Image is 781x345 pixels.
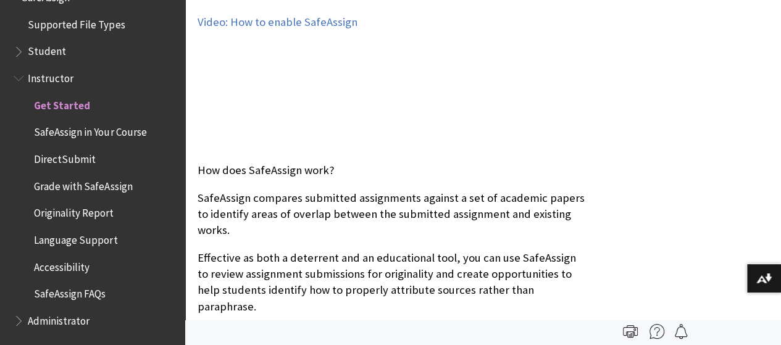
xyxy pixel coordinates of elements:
span: Student [28,41,66,58]
span: Grade with SafeAssign [34,176,132,193]
span: Administrator [28,310,90,327]
p: How does SafeAssign work? [198,162,586,178]
img: Print [623,324,638,339]
span: Get Started [34,95,90,112]
img: Follow this page [674,324,688,339]
img: More help [649,324,664,339]
a: Video: How to enable SafeAssign [198,15,357,30]
span: SafeAssign FAQs [34,284,106,301]
span: SafeAssign in Your Course [34,122,146,139]
span: Accessibility [34,257,90,273]
span: Originality Report [34,203,114,220]
p: Effective as both a deterrent and an educational tool, you can use SafeAssign to review assignmen... [198,250,586,315]
span: Instructor [28,68,73,85]
p: SafeAssign compares submitted assignments against a set of academic papers to identify areas of o... [198,190,586,239]
span: Language Support [34,230,117,246]
span: DirectSubmit [34,149,96,165]
span: Supported File Types [28,14,125,31]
